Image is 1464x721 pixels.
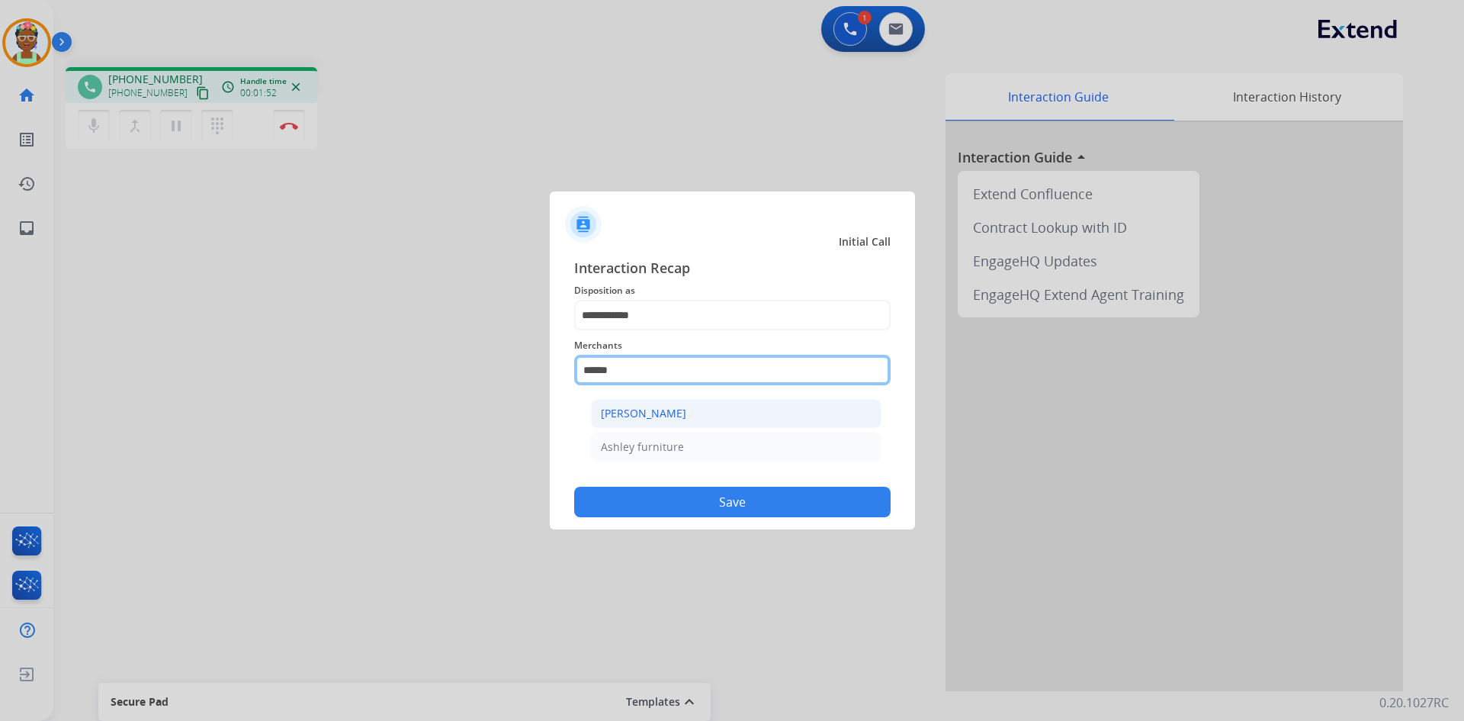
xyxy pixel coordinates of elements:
[565,206,602,243] img: contactIcon
[574,282,891,300] span: Disposition as
[574,487,891,517] button: Save
[574,257,891,282] span: Interaction Recap
[574,336,891,355] span: Merchants
[1379,694,1449,712] p: 0.20.1027RC
[601,406,686,421] div: [PERSON_NAME]
[839,234,891,249] span: Initial Call
[601,439,684,455] div: Ashley furniture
